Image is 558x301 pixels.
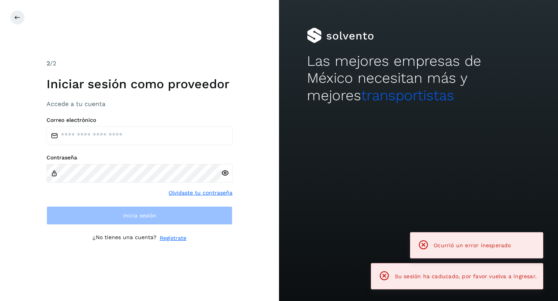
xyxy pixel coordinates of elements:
[307,53,530,104] h2: Las mejores empresas de México necesitan más y mejores
[46,59,232,68] div: /2
[46,100,232,108] h3: Accede a tu cuenta
[123,213,156,218] span: Inicia sesión
[395,273,537,279] span: Su sesión ha caducado, por favor vuelva a ingresar.
[93,234,157,242] p: ¿No tienes una cuenta?
[434,242,511,248] span: Ocurrió un error inesperado
[46,154,232,161] label: Contraseña
[169,189,232,197] a: Olvidaste tu contraseña
[46,117,232,123] label: Correo electrónico
[160,234,186,242] a: Regístrate
[46,77,232,91] h1: Iniciar sesión como proveedor
[46,206,232,225] button: Inicia sesión
[361,87,454,104] span: transportistas
[46,60,50,67] span: 2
